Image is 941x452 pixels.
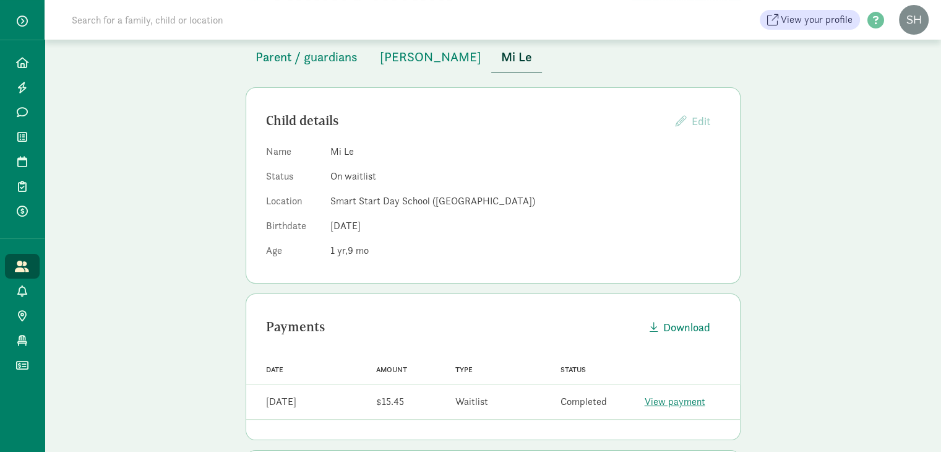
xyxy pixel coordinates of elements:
[330,194,720,209] dd: Smart Start Day School ([GEOGRAPHIC_DATA])
[266,169,320,189] dt: Status
[455,365,473,374] span: Type
[491,42,542,72] button: Mi Le
[266,194,320,214] dt: Location
[64,7,411,32] input: Search for a family, child or location
[266,243,320,263] dt: Age
[266,144,320,164] dt: Name
[561,394,607,409] div: Completed
[330,244,348,257] span: 1
[561,365,586,374] span: Status
[491,50,542,64] a: Mi Le
[266,365,283,374] span: Date
[760,10,860,30] a: View your profile
[330,144,720,159] dd: Mi Le
[266,219,320,238] dt: Birthdate
[645,395,705,408] a: View payment
[376,394,404,409] div: $15.45
[246,50,367,64] a: Parent / guardians
[501,47,532,67] span: Mi Le
[879,393,941,452] iframe: Chat Widget
[376,365,407,374] span: Amount
[266,394,296,409] div: [DATE]
[663,319,710,336] span: Download
[640,314,720,341] button: Download
[330,169,720,184] dd: On waitlist
[330,219,361,232] span: [DATE]
[666,108,720,134] button: Edit
[781,12,853,27] span: View your profile
[246,42,367,72] button: Parent / guardians
[370,50,491,64] a: [PERSON_NAME]
[266,111,666,131] div: Child details
[455,394,488,409] div: Waitlist
[370,42,491,72] button: [PERSON_NAME]
[692,114,710,128] span: Edit
[266,317,640,337] div: Payments
[380,47,481,67] span: [PERSON_NAME]
[348,244,369,257] span: 9
[256,47,358,67] span: Parent / guardians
